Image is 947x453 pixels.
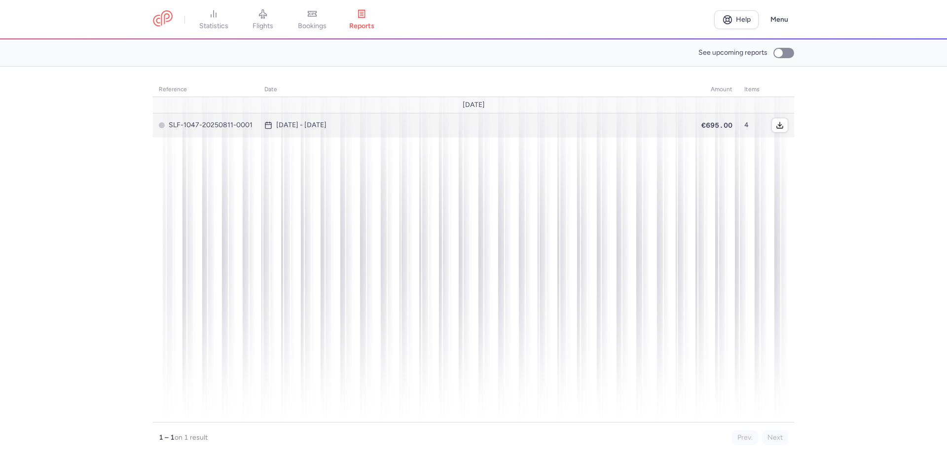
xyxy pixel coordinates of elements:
span: SLF-1047-20250811-0001 [159,121,253,129]
a: Help [714,10,759,29]
button: Next [762,430,788,445]
button: Prev. [732,430,758,445]
span: €695.00 [701,121,732,129]
span: bookings [298,22,327,31]
a: statistics [189,9,238,31]
button: Menu [765,10,794,29]
span: flights [253,22,273,31]
span: reports [349,22,374,31]
a: bookings [288,9,337,31]
th: date [258,82,695,97]
span: Help [736,16,751,23]
th: amount [695,82,738,97]
time: [DATE] - [DATE] [276,121,327,129]
a: flights [238,9,288,31]
span: See upcoming reports [698,49,767,57]
th: items [738,82,765,97]
a: CitizenPlane red outlined logo [153,10,173,29]
th: reference [153,82,258,97]
strong: 1 – 1 [159,433,175,442]
span: [DATE] [463,101,485,109]
span: on 1 result [175,433,208,442]
td: 4 [738,113,765,138]
span: statistics [199,22,228,31]
a: reports [337,9,386,31]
